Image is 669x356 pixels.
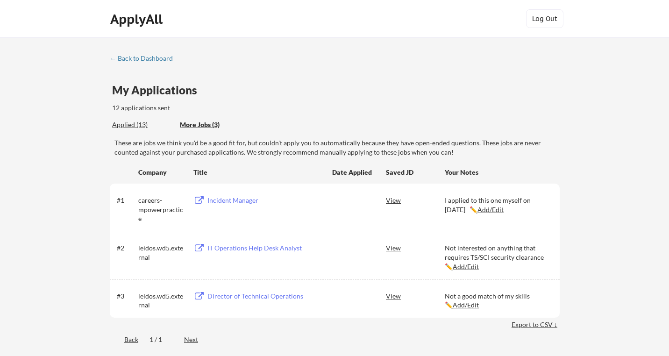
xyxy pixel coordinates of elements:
[207,196,323,205] div: Incident Manager
[112,103,293,113] div: 12 applications sent
[149,335,173,344] div: 1 / 1
[386,239,445,256] div: View
[110,55,180,64] a: ← Back to Dashboard
[453,301,479,309] u: Add/Edit
[138,196,185,223] div: careers-mpowerpractice
[445,243,551,271] div: Not interested on anything that requires TS/SCI security clearance ✏️
[386,164,445,180] div: Saved JD
[112,85,205,96] div: My Applications
[138,243,185,262] div: leidos.wd5.external
[110,55,180,62] div: ← Back to Dashboard
[453,263,479,271] u: Add/Edit
[117,292,135,301] div: #3
[477,206,504,214] u: Add/Edit
[445,168,551,177] div: Your Notes
[207,243,323,253] div: IT Operations Help Desk Analyst
[138,168,185,177] div: Company
[445,196,551,214] div: I applied to this one myself on [DATE] ✏️
[386,287,445,304] div: View
[332,168,373,177] div: Date Applied
[193,168,323,177] div: Title
[110,11,165,27] div: ApplyAll
[112,120,173,130] div: These are all the jobs you've been applied to so far.
[112,120,173,129] div: Applied (13)
[114,138,560,157] div: These are jobs we think you'd be a good fit for, but couldn't apply you to automatically because ...
[386,192,445,208] div: View
[184,335,209,344] div: Next
[110,335,138,344] div: Back
[445,292,551,310] div: Not a good match of my skills ✏️
[117,243,135,253] div: #2
[117,196,135,205] div: #1
[512,320,560,329] div: Export to CSV ↓
[180,120,249,130] div: These are job applications we think you'd be a good fit for, but couldn't apply you to automatica...
[180,120,249,129] div: More Jobs (3)
[526,9,563,28] button: Log Out
[138,292,185,310] div: leidos.wd5.external
[207,292,323,301] div: Director of Technical Operations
